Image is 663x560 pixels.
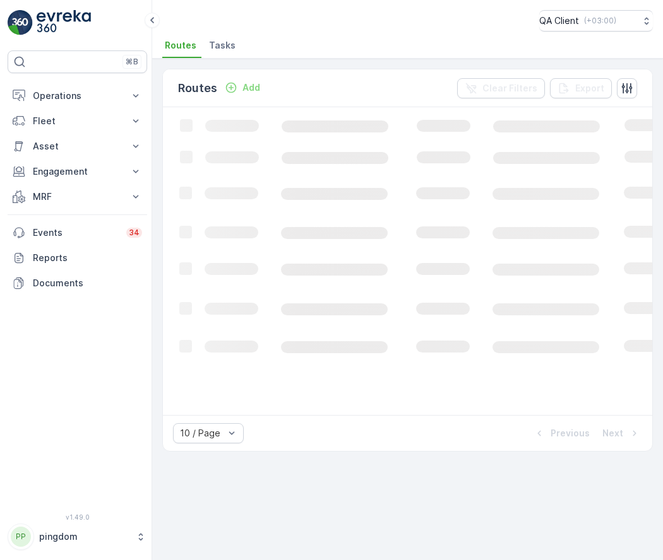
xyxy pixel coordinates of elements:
[242,81,260,94] p: Add
[8,245,147,271] a: Reports
[550,78,612,98] button: Export
[8,159,147,184] button: Engagement
[8,523,147,550] button: PPpingdom
[457,78,545,98] button: Clear Filters
[584,16,616,26] p: ( +03:00 )
[575,82,604,95] p: Export
[8,10,33,35] img: logo
[39,530,129,543] p: pingdom
[33,90,122,102] p: Operations
[8,134,147,159] button: Asset
[220,80,265,95] button: Add
[33,165,122,178] p: Engagement
[33,140,122,153] p: Asset
[8,220,147,245] a: Events34
[602,427,623,440] p: Next
[33,252,142,264] p: Reports
[551,427,590,440] p: Previous
[178,79,217,97] p: Routes
[8,271,147,296] a: Documents
[8,184,147,209] button: MRF
[126,57,138,67] p: ⌘B
[37,10,91,35] img: logo_light-DOdMpM7g.png
[601,426,642,441] button: Next
[33,277,142,289] p: Documents
[11,527,31,547] div: PP
[8,513,147,521] span: v 1.49.0
[539,15,579,27] p: QA Client
[209,39,236,52] span: Tasks
[165,39,196,52] span: Routes
[532,426,591,441] button: Previous
[8,83,147,108] button: Operations
[33,190,122,203] p: MRF
[33,226,119,239] p: Events
[482,82,537,95] p: Clear Filters
[539,10,653,32] button: QA Client(+03:00)
[33,115,122,127] p: Fleet
[129,228,140,238] p: 34
[8,108,147,134] button: Fleet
